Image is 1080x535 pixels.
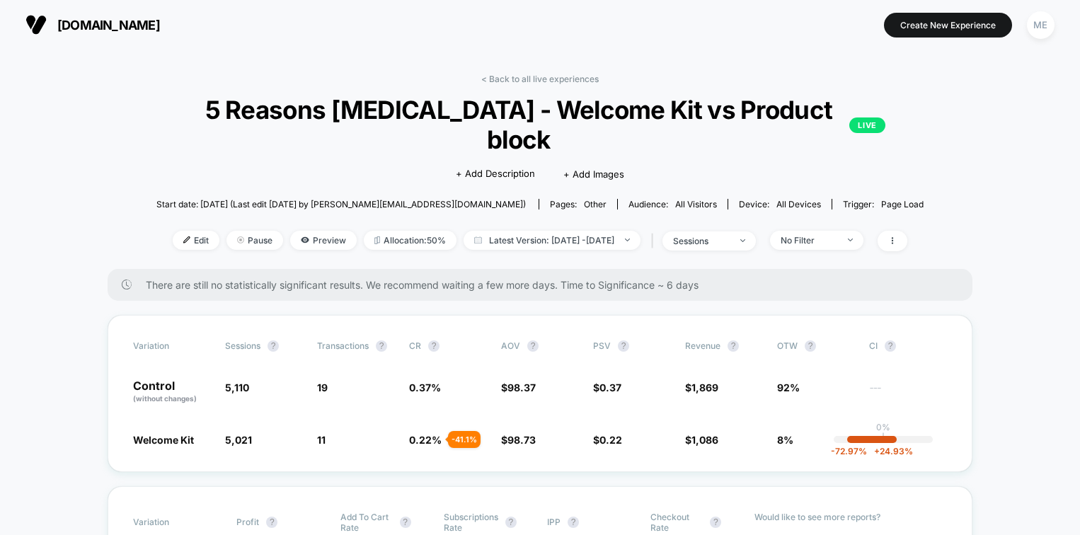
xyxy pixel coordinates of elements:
[685,340,720,351] span: Revenue
[317,340,369,351] span: Transactions
[133,380,211,404] p: Control
[777,381,800,393] span: 92%
[869,384,947,404] span: ---
[133,340,211,352] span: Variation
[710,517,721,528] button: ?
[675,199,717,209] span: All Visitors
[673,236,730,246] div: sessions
[428,340,440,352] button: ?
[848,238,853,241] img: end
[691,434,718,446] span: 1,086
[374,236,380,244] img: rebalance
[754,512,948,522] p: Would like to see more reports?
[376,340,387,352] button: ?
[777,434,793,446] span: 8%
[409,434,442,446] span: 0.22 %
[464,231,640,250] span: Latest Version: [DATE] - [DATE]
[317,381,328,393] span: 19
[364,231,456,250] span: Allocation: 50%
[236,517,259,527] span: Profit
[650,512,703,533] span: Checkout Rate
[874,446,880,456] span: +
[146,279,944,291] span: There are still no statistically significant results. We recommend waiting a few more days . Time...
[507,381,536,393] span: 98.37
[400,517,411,528] button: ?
[268,340,279,352] button: ?
[584,199,607,209] span: other
[474,236,482,243] img: calendar
[21,13,164,36] button: [DOMAIN_NAME]
[448,431,481,448] div: - 41.1 %
[317,434,326,446] span: 11
[133,512,211,533] span: Variation
[290,231,357,250] span: Preview
[728,199,832,209] span: Device:
[226,231,283,250] span: Pause
[133,434,194,446] span: Welcome Kit
[225,434,252,446] span: 5,021
[1027,11,1055,39] div: ME
[25,14,47,35] img: Visually logo
[831,446,867,456] span: -72.97 %
[593,340,611,351] span: PSV
[885,340,896,352] button: ?
[876,422,890,432] p: 0%
[740,239,745,242] img: end
[849,117,885,133] p: LIVE
[456,167,535,181] span: + Add Description
[547,517,561,527] span: IPP
[781,235,837,246] div: No Filter
[156,199,526,209] span: Start date: [DATE] (Last edit [DATE] by [PERSON_NAME][EMAIL_ADDRESS][DOMAIN_NAME])
[593,434,622,446] span: $
[805,340,816,352] button: ?
[340,512,393,533] span: Add To Cart Rate
[237,236,244,243] img: end
[867,446,913,456] span: 24.93 %
[593,381,621,393] span: $
[599,434,622,446] span: 0.22
[728,340,739,352] button: ?
[691,381,718,393] span: 1,869
[133,394,197,403] span: (without changes)
[481,74,599,84] a: < Back to all live experiences
[843,199,924,209] div: Trigger:
[628,199,717,209] div: Audience:
[173,231,219,250] span: Edit
[501,340,520,351] span: AOV
[195,95,885,154] span: 5 Reasons [MEDICAL_DATA] - Welcome Kit vs Product block
[57,18,160,33] span: [DOMAIN_NAME]
[444,512,498,533] span: Subscriptions Rate
[550,199,607,209] div: Pages:
[501,434,536,446] span: $
[884,13,1012,38] button: Create New Experience
[618,340,629,352] button: ?
[501,381,536,393] span: $
[563,168,624,180] span: + Add Images
[685,381,718,393] span: $
[568,517,579,528] button: ?
[599,381,621,393] span: 0.37
[505,517,517,528] button: ?
[776,199,821,209] span: all devices
[625,238,630,241] img: end
[685,434,718,446] span: $
[648,231,662,251] span: |
[881,199,924,209] span: Page Load
[527,340,539,352] button: ?
[507,434,536,446] span: 98.73
[183,236,190,243] img: edit
[409,340,421,351] span: CR
[882,432,885,443] p: |
[777,340,855,352] span: OTW
[1023,11,1059,40] button: ME
[869,340,947,352] span: CI
[225,340,260,351] span: Sessions
[225,381,249,393] span: 5,110
[409,381,441,393] span: 0.37 %
[266,517,277,528] button: ?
